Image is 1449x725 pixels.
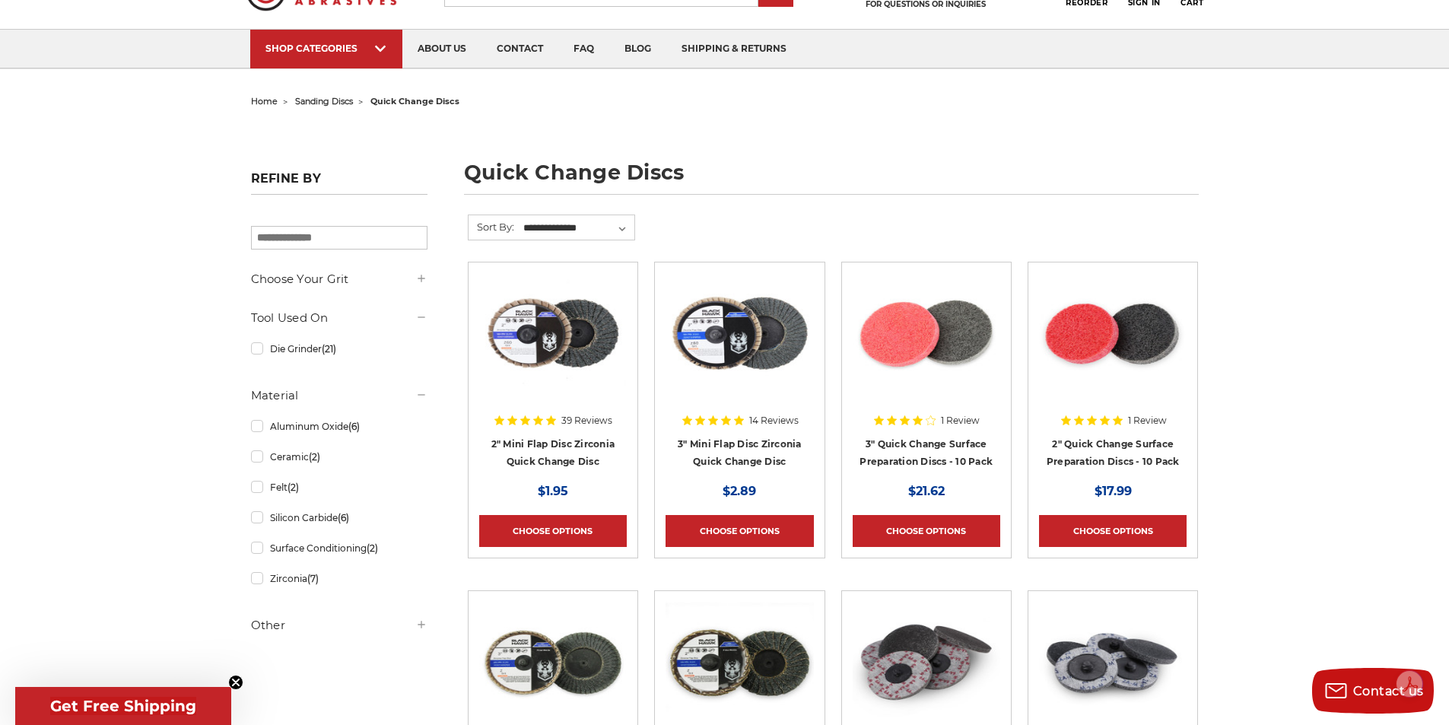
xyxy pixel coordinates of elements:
span: Get Free Shipping [50,697,196,715]
a: Black Hawk Abrasives 2-inch Zirconia Flap Disc with 60 Grit Zirconia for Smooth Finishing [479,273,627,468]
label: Sort By: [469,215,514,238]
a: sanding discs [295,96,353,107]
img: BHA 3" Quick Change 60 Grit Flap Disc for Fine Grinding and Finishing [666,273,813,395]
button: Contact us [1312,668,1434,714]
a: Surface Conditioning [251,535,427,561]
img: 3" Quick Change Unitized Discs - 5 Pack [853,602,1000,723]
h5: Material [251,386,427,405]
span: (2) [309,451,320,463]
a: Choose Options [853,515,1000,547]
a: Die Grinder [251,335,427,362]
button: Close teaser [228,675,243,690]
span: (21) [322,343,336,355]
a: Felt [251,474,427,501]
div: SHOP CATEGORIES [265,43,387,54]
span: (2) [288,482,299,493]
a: Silicon Carbide [251,504,427,531]
img: Black Hawk Abrasives 2-inch Zirconia Flap Disc with 60 Grit Zirconia for Smooth Finishing [479,273,627,395]
img: BHA 2 inch mini curved edge quick change flap discs [666,602,813,723]
span: (6) [348,421,360,432]
h5: Refine by [251,171,427,195]
span: $17.99 [1095,484,1132,498]
span: $2.89 [723,484,756,498]
a: home [251,96,278,107]
a: Zirconia [251,565,427,592]
h5: Choose Your Grit [251,270,427,288]
div: Get Free ShippingClose teaser [15,687,231,725]
select: Sort By: [521,217,634,240]
a: 2 inch surface preparation discs [1039,273,1187,468]
img: BHA 3 inch quick change curved edge flap discs [479,602,627,723]
a: 3 inch surface preparation discs [853,273,1000,468]
span: (7) [307,573,319,584]
img: 3 inch surface preparation discs [853,273,1000,395]
span: Contact us [1353,684,1424,698]
a: contact [481,30,558,68]
span: (6) [338,512,349,523]
a: Choose Options [1039,515,1187,547]
a: Choose Options [479,515,627,547]
h5: Tool Used On [251,309,427,327]
span: (2) [367,542,378,554]
a: shipping & returns [666,30,802,68]
a: about us [402,30,481,68]
a: Choose Options [666,515,813,547]
a: BHA 3" Quick Change 60 Grit Flap Disc for Fine Grinding and Finishing [666,273,813,468]
a: Aluminum Oxide [251,413,427,440]
a: Ceramic [251,444,427,470]
img: 2" Quick Change Unitized Discs - 5 Pack [1039,602,1187,723]
span: $1.95 [538,484,568,498]
h1: quick change discs [464,162,1199,195]
img: 2 inch surface preparation discs [1039,273,1187,395]
h5: Other [251,616,427,634]
span: quick change discs [370,96,459,107]
a: faq [558,30,609,68]
a: blog [609,30,666,68]
span: $21.62 [908,484,945,498]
